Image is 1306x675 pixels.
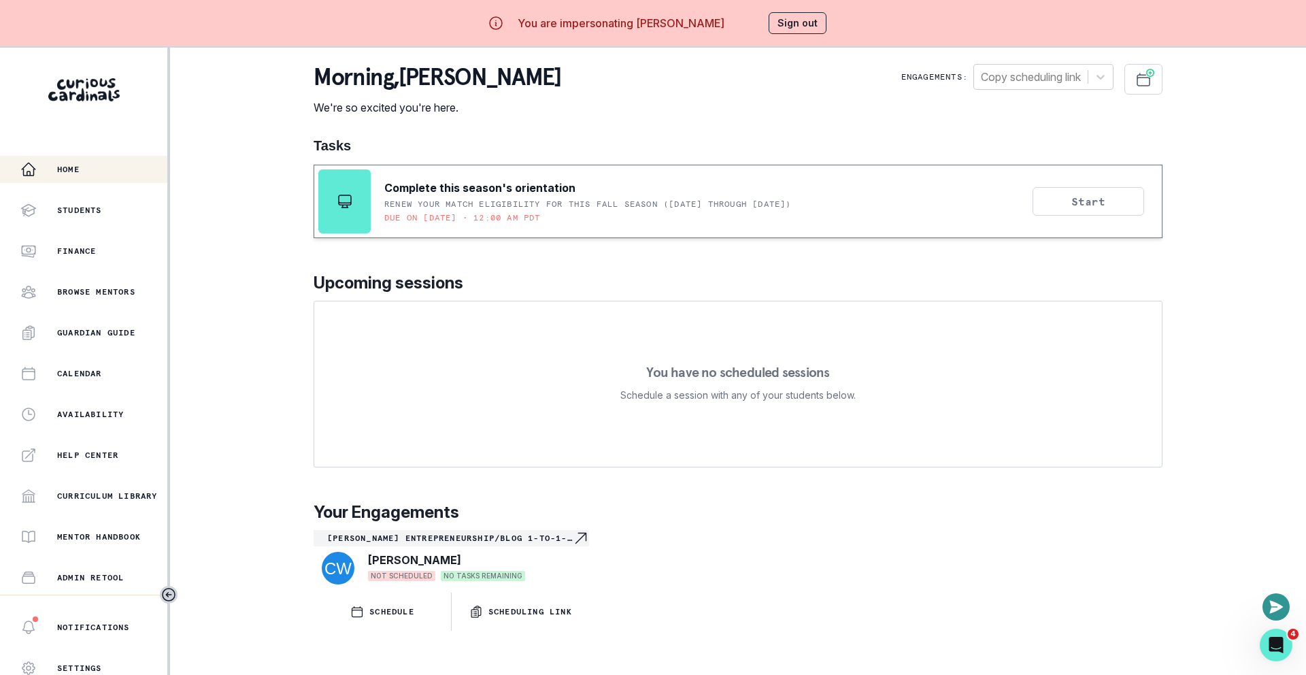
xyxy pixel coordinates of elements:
p: Help Center [57,450,118,461]
button: Toggle sidebar [160,586,178,604]
p: Guardian Guide [57,327,135,338]
p: Your Engagements [314,500,1162,525]
h1: Tasks [314,137,1162,154]
p: You have no scheduled sessions [646,365,829,379]
p: Mentor Handbook [57,531,141,542]
span: 4 [1288,629,1299,640]
button: Schedule Sessions [1124,64,1162,95]
img: Curious Cardinals Logo [48,78,120,101]
img: svg [322,552,354,585]
p: Browse Mentors [57,286,135,297]
span: NO TASKS REMAINING [441,571,525,581]
p: [PERSON_NAME] [368,552,461,568]
span: NOT SCHEDULED [368,571,435,581]
p: Complete this season's orientation [384,180,575,196]
p: Students [57,205,102,216]
p: You are impersonating [PERSON_NAME] [518,15,724,31]
a: [PERSON_NAME] Entrepreneurship/Blog 1-to-1-courseNavigate to engagement page[PERSON_NAME]NOT SCHE... [314,530,589,587]
p: Availability [57,409,124,420]
p: morning , [PERSON_NAME] [314,64,560,91]
p: Schedule a session with any of your students below. [620,387,856,404]
p: Notifications [57,622,130,633]
p: Settings [57,663,102,674]
button: Sign out [769,12,826,34]
p: Calendar [57,368,102,379]
button: Start [1033,187,1144,216]
p: Engagements: [901,71,968,82]
p: SCHEDULE [369,606,414,617]
svg: Navigate to engagement page [573,530,589,546]
button: Scheduling Link [452,593,589,631]
p: Admin Retool [57,572,124,583]
p: Due on [DATE] • 12:00 AM PDT [384,212,541,223]
p: We're so excited you're here. [314,99,560,116]
p: Scheduling Link [488,606,572,617]
p: [PERSON_NAME] Entrepreneurship/Blog 1-to-1-course [327,533,573,544]
p: Finance [57,246,96,257]
p: Curriculum Library [57,491,158,501]
p: Upcoming sessions [314,271,1162,295]
button: SCHEDULE [314,593,451,631]
p: RENEW YOUR MATCH ELIGIBILITY FOR THIS FALL SEASON ([DATE] through [DATE]) [384,199,792,210]
p: Home [57,164,80,175]
button: Open or close messaging widget [1262,593,1290,621]
iframe: Intercom live chat [1260,629,1292,661]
